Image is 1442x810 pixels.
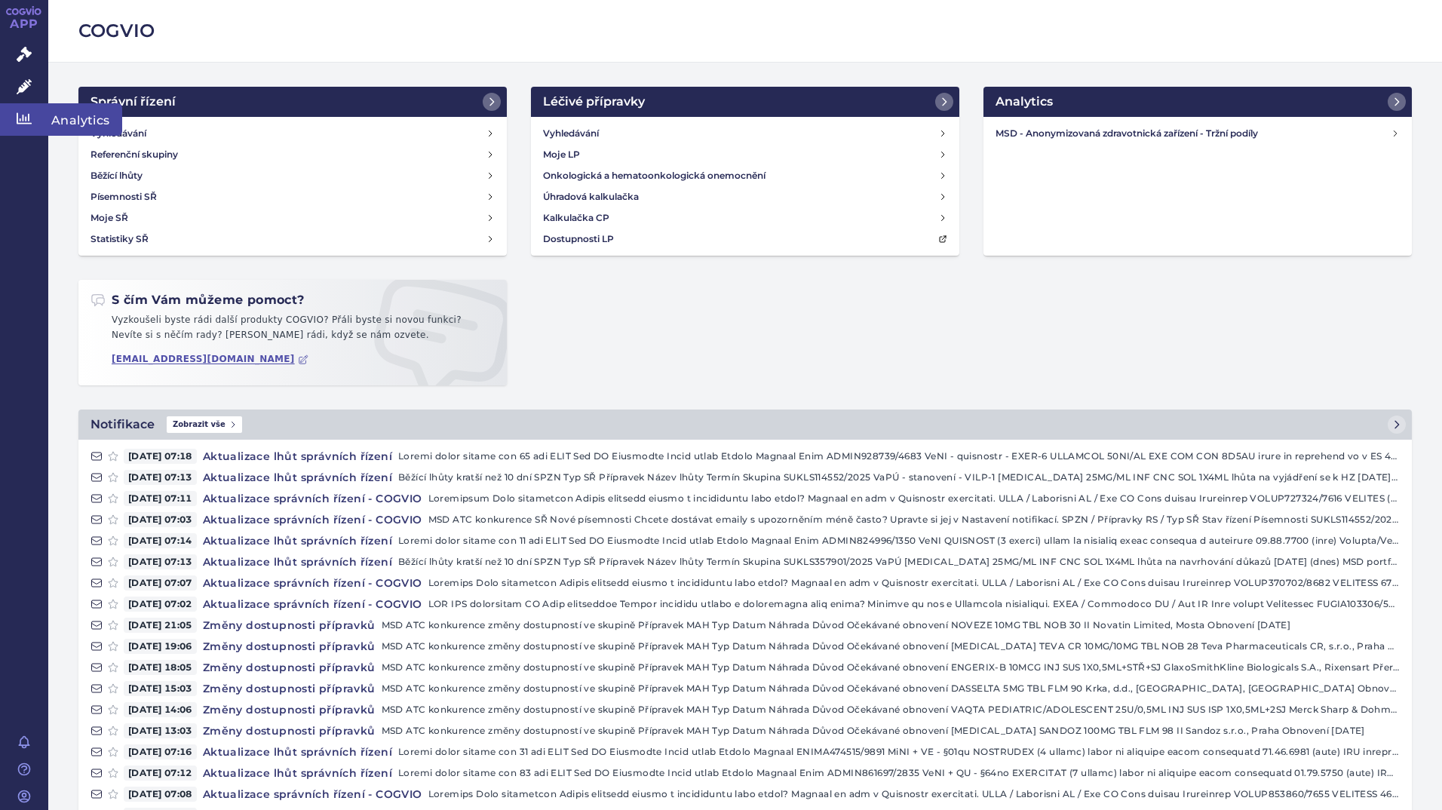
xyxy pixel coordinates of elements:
[382,681,1400,696] p: MSD ATC konkurence změny dostupností ve skupině Přípravek MAH Typ Datum Náhrada Důvod Očekávané o...
[989,123,1406,144] a: MSD - Anonymizovaná zdravotnická zařízení - Tržní podíly
[197,660,382,675] h4: Změny dostupnosti přípravků
[398,449,1400,464] p: Loremi dolor sitame con 65 adi ELIT Sed DO Eiusmodte Incid utlab Etdolo Magnaal Enim ADMIN928739/...
[91,168,143,183] h4: Běžící lhůty
[428,597,1400,612] p: LOR IPS dolorsitam CO Adip elitseddoe Tempor incididu utlabo e doloremagna aliq enima? Minimve qu...
[91,292,305,308] h2: S čím Vám můžeme pomoct?
[428,512,1400,527] p: MSD ATC konkurence SŘ Nové písemnosti Chcete dostávat emaily s upozorněním méně často? Upravte si...
[197,533,398,548] h4: Aktualizace lhůt správních řízení
[537,207,953,229] a: Kalkulačka CP
[197,554,398,569] h4: Aktualizace lhůt správních řízení
[91,313,495,348] p: Vyzkoušeli byste rádi další produkty COGVIO? Přáli byste si novou funkci? Nevíte si s něčím rady?...
[537,165,953,186] a: Onkologická a hematoonkologická onemocnění
[124,470,197,485] span: [DATE] 07:13
[382,639,1400,654] p: MSD ATC konkurence změny dostupností ve skupině Přípravek MAH Typ Datum Náhrada Důvod Očekávané o...
[398,744,1400,759] p: Loremi dolor sitame con 31 adi ELIT Sed DO Eiusmodte Incid utlab Etdolo Magnaal ENIMA474515/9891 ...
[996,93,1053,111] h2: Analytics
[112,354,308,365] a: [EMAIL_ADDRESS][DOMAIN_NAME]
[91,210,128,226] h4: Moje SŘ
[124,702,197,717] span: [DATE] 14:06
[537,229,953,250] a: Dostupnosti LP
[398,766,1400,781] p: Loremi dolor sitame con 83 adi ELIT Sed DO Eiusmodte Incid utlab Etdolo Magnaal Enim ADMIN861697/...
[91,93,176,111] h2: Správní řízení
[382,702,1400,717] p: MSD ATC konkurence změny dostupností ve skupině Přípravek MAH Typ Datum Náhrada Důvod Očekávané o...
[996,126,1391,141] h4: MSD - Anonymizovaná zdravotnická zařízení - Tržní podíly
[84,186,501,207] a: Písemnosti SŘ
[78,87,507,117] a: Správní řízení
[124,491,197,506] span: [DATE] 07:11
[91,189,157,204] h4: Písemnosti SŘ
[124,449,197,464] span: [DATE] 07:18
[537,144,953,165] a: Moje LP
[382,723,1400,738] p: MSD ATC konkurence změny dostupností ve skupině Přípravek MAH Typ Datum Náhrada Důvod Očekávané o...
[124,575,197,591] span: [DATE] 07:07
[197,470,398,485] h4: Aktualizace lhůt správních řízení
[124,618,197,633] span: [DATE] 21:05
[382,660,1400,675] p: MSD ATC konkurence změny dostupností ve skupině Přípravek MAH Typ Datum Náhrada Důvod Očekávané o...
[537,123,953,144] a: Vyhledávání
[91,232,149,247] h4: Statistiky SŘ
[167,416,242,433] span: Zobrazit vše
[543,147,580,162] h4: Moje LP
[398,470,1400,485] p: Běžící lhůty kratší než 10 dní SPZN Typ SŘ Přípravek Název lhůty Termín Skupina SUKLS114552/2025 ...
[197,575,428,591] h4: Aktualizace správních řízení - COGVIO
[428,575,1400,591] p: Loremips Dolo sitametcon Adipis elitsedd eiusmo t incididuntu labo etdol? Magnaal en adm v Quisno...
[48,103,122,135] span: Analytics
[124,512,197,527] span: [DATE] 07:03
[91,416,155,434] h2: Notifikace
[124,554,197,569] span: [DATE] 07:13
[197,766,398,781] h4: Aktualizace lhůt správních řízení
[382,618,1400,633] p: MSD ATC konkurence změny dostupností ve skupině Přípravek MAH Typ Datum Náhrada Důvod Očekávané o...
[84,229,501,250] a: Statistiky SŘ
[543,210,609,226] h4: Kalkulačka CP
[124,723,197,738] span: [DATE] 13:03
[124,660,197,675] span: [DATE] 18:05
[197,639,382,654] h4: Změny dostupnosti přípravků
[124,597,197,612] span: [DATE] 07:02
[983,87,1412,117] a: Analytics
[84,207,501,229] a: Moje SŘ
[84,144,501,165] a: Referenční skupiny
[197,512,428,527] h4: Aktualizace správních řízení - COGVIO
[91,147,178,162] h4: Referenční skupiny
[543,189,639,204] h4: Úhradová kalkulačka
[84,123,501,144] a: Vyhledávání
[197,618,382,633] h4: Změny dostupnosti přípravků
[124,766,197,781] span: [DATE] 07:12
[78,410,1412,440] a: NotifikaceZobrazit vše
[197,449,398,464] h4: Aktualizace lhůt správních řízení
[124,639,197,654] span: [DATE] 19:06
[428,491,1400,506] p: Loremipsum Dolo sitametcon Adipis elitsedd eiusmo t incididuntu labo etdol? Magnaal en adm v Quis...
[197,702,382,717] h4: Změny dostupnosti přípravků
[543,126,599,141] h4: Vyhledávání
[124,681,197,696] span: [DATE] 15:03
[197,787,428,802] h4: Aktualizace správních řízení - COGVIO
[124,744,197,759] span: [DATE] 07:16
[197,597,428,612] h4: Aktualizace správních řízení - COGVIO
[197,723,382,738] h4: Změny dostupnosti přípravků
[197,744,398,759] h4: Aktualizace lhůt správních řízení
[537,186,953,207] a: Úhradová kalkulačka
[124,533,197,548] span: [DATE] 07:14
[428,787,1400,802] p: Loremips Dolo sitametcon Adipis elitsedd eiusmo t incididuntu labo etdol? Magnaal en adm v Quisno...
[78,18,1412,44] h2: COGVIO
[398,533,1400,548] p: Loremi dolor sitame con 11 adi ELIT Sed DO Eiusmodte Incid utlab Etdolo Magnaal Enim ADMIN824996/...
[197,491,428,506] h4: Aktualizace správních řízení - COGVIO
[543,93,645,111] h2: Léčivé přípravky
[197,681,382,696] h4: Změny dostupnosti přípravků
[543,168,765,183] h4: Onkologická a hematoonkologická onemocnění
[84,165,501,186] a: Běžící lhůty
[531,87,959,117] a: Léčivé přípravky
[124,787,197,802] span: [DATE] 07:08
[398,554,1400,569] p: Běžící lhůty kratší než 10 dní SPZN Typ SŘ Přípravek Název lhůty Termín Skupina SUKLS357901/2025 ...
[543,232,614,247] h4: Dostupnosti LP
